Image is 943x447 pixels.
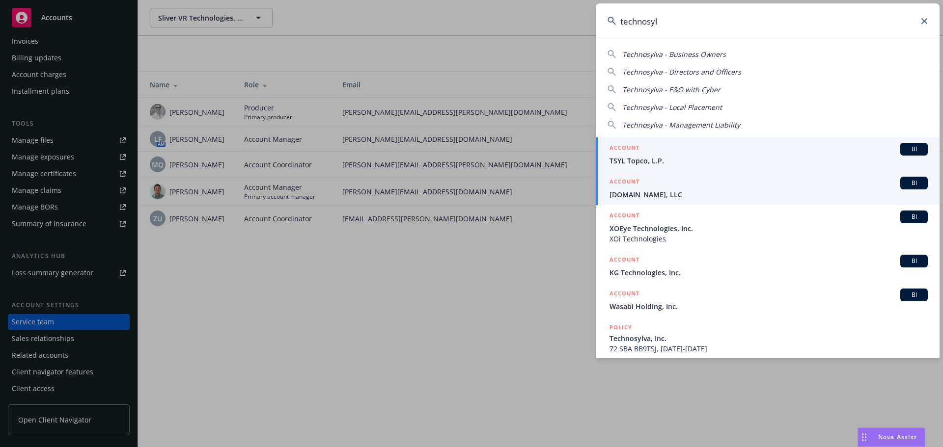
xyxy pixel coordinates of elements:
[610,267,928,278] span: KG Technologies, Inc.
[596,317,940,359] a: POLICYTechnosylva, Inc.72 SBA BB9TSJ, [DATE]-[DATE]
[610,189,928,200] span: [DOMAIN_NAME], LLC
[904,290,924,299] span: BI
[610,301,928,312] span: Wasabi Holding, Inc.
[596,3,940,39] input: Search...
[610,322,632,332] h5: POLICY
[622,103,722,112] span: Technosylva - Local Placement
[904,212,924,221] span: BI
[904,179,924,187] span: BI
[858,428,870,447] div: Drag to move
[596,171,940,205] a: ACCOUNTBI[DOMAIN_NAME], LLC
[610,333,928,343] span: Technosylva, Inc.
[610,289,639,300] h5: ACCOUNT
[622,85,721,94] span: Technosylva - E&O with Cyber
[904,145,924,154] span: BI
[610,177,639,188] h5: ACCOUNT
[610,210,639,222] h5: ACCOUNT
[610,234,928,244] span: XOi Technologies
[622,67,741,77] span: Technosylva - Directors and Officers
[610,255,639,266] h5: ACCOUNT
[610,143,639,155] h5: ACCOUNT
[622,50,726,59] span: Technosylva - Business Owners
[596,205,940,249] a: ACCOUNTBIXOEye Technologies, Inc.XOi Technologies
[596,137,940,171] a: ACCOUNTBITSYL Topco, L.P.
[610,156,928,166] span: TSYL Topco, L.P.
[610,223,928,234] span: XOEye Technologies, Inc.
[622,120,740,130] span: Technosylva - Management Liability
[878,433,917,441] span: Nova Assist
[596,283,940,317] a: ACCOUNTBIWasabi Holding, Inc.
[858,427,925,447] button: Nova Assist
[596,249,940,283] a: ACCOUNTBIKG Technologies, Inc.
[904,257,924,265] span: BI
[610,343,928,354] span: 72 SBA BB9TSJ, [DATE]-[DATE]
